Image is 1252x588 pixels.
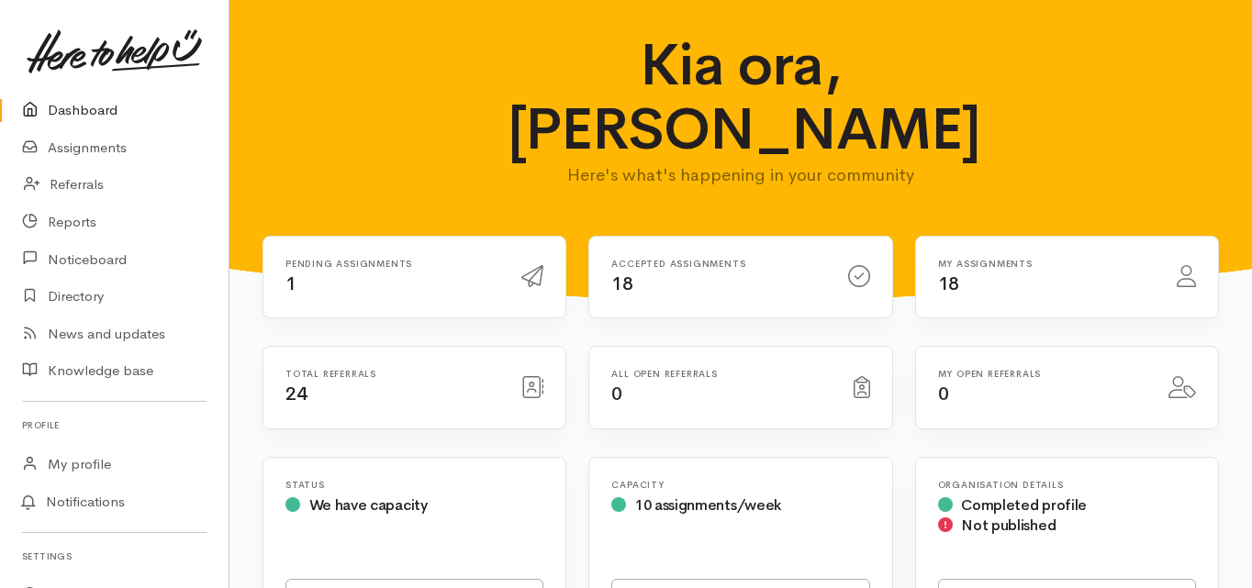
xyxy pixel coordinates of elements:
[938,383,949,405] span: 0
[611,272,632,295] span: 18
[285,383,307,405] span: 24
[508,33,975,162] h1: Kia ora, [PERSON_NAME]
[611,383,622,405] span: 0
[938,272,959,295] span: 18
[611,480,869,490] h6: Capacity
[635,495,781,515] span: 10 assignments/week
[285,272,296,295] span: 1
[938,369,1146,379] h6: My open referrals
[285,259,499,269] h6: Pending assignments
[508,162,975,188] p: Here's what's happening in your community
[309,495,428,515] span: We have capacity
[285,480,543,490] h6: Status
[611,259,825,269] h6: Accepted assignments
[22,413,207,438] h6: Profile
[22,544,207,569] h6: Settings
[961,516,1056,535] span: Not published
[938,259,1155,269] h6: My assignments
[938,480,1196,490] h6: Organisation Details
[961,495,1087,515] span: Completed profile
[285,369,499,379] h6: Total referrals
[611,369,831,379] h6: All open referrals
